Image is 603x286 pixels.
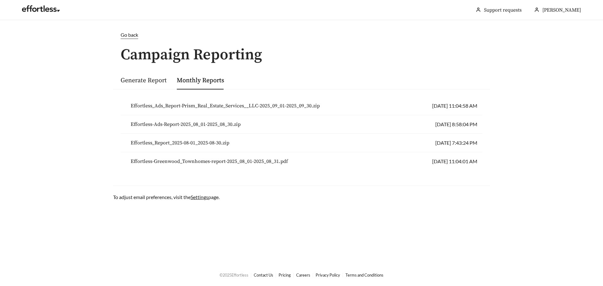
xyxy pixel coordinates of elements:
span: Effortless_Report_2025-08-01_2025-08-30.zip [131,139,229,147]
li: [DATE] 7:43:24 PM [121,134,482,152]
a: Support requests [484,7,522,13]
li: [DATE] 8:58:04 PM [121,115,482,134]
span: Go back [121,32,138,38]
a: Settings [191,194,208,200]
button: Effortless_Ads_Report-Prism_Real_Estate_Services__LLC-2025_09_01-2025_09_30.zip [126,99,325,112]
a: Terms and Conditions [345,273,383,278]
button: Effortless-Greenwood_Townhomes-report-2025_08_01-2025_08_31.pdf [126,155,293,168]
span: Effortless_Ads_Report-Prism_Real_Estate_Services__LLC-2025_09_01-2025_09_30.zip [131,102,320,110]
span: Effortless-Greenwood_Townhomes-report-2025_08_01-2025_08_31.pdf [131,158,288,165]
a: Careers [296,273,310,278]
a: Monthly Reports [177,77,224,84]
button: Effortless-Ads-Report-2025_08_01-2025_08_30.zip [126,118,246,131]
a: Go back [113,31,490,39]
span: To adjust email preferences, visit the page. [113,194,220,200]
a: Privacy Policy [316,273,340,278]
span: Effortless-Ads-Report-2025_08_01-2025_08_30.zip [131,121,241,128]
a: Contact Us [254,273,273,278]
li: [DATE] 11:04:58 AM [121,97,482,115]
a: Pricing [279,273,291,278]
a: Generate Report [121,77,167,84]
span: [PERSON_NAME] [542,7,581,13]
span: © 2025 Effortless [220,273,248,278]
button: Effortless_Report_2025-08-01_2025-08-30.zip [126,136,234,149]
h1: Campaign Reporting [113,47,490,63]
li: [DATE] 11:04:01 AM [121,152,482,170]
